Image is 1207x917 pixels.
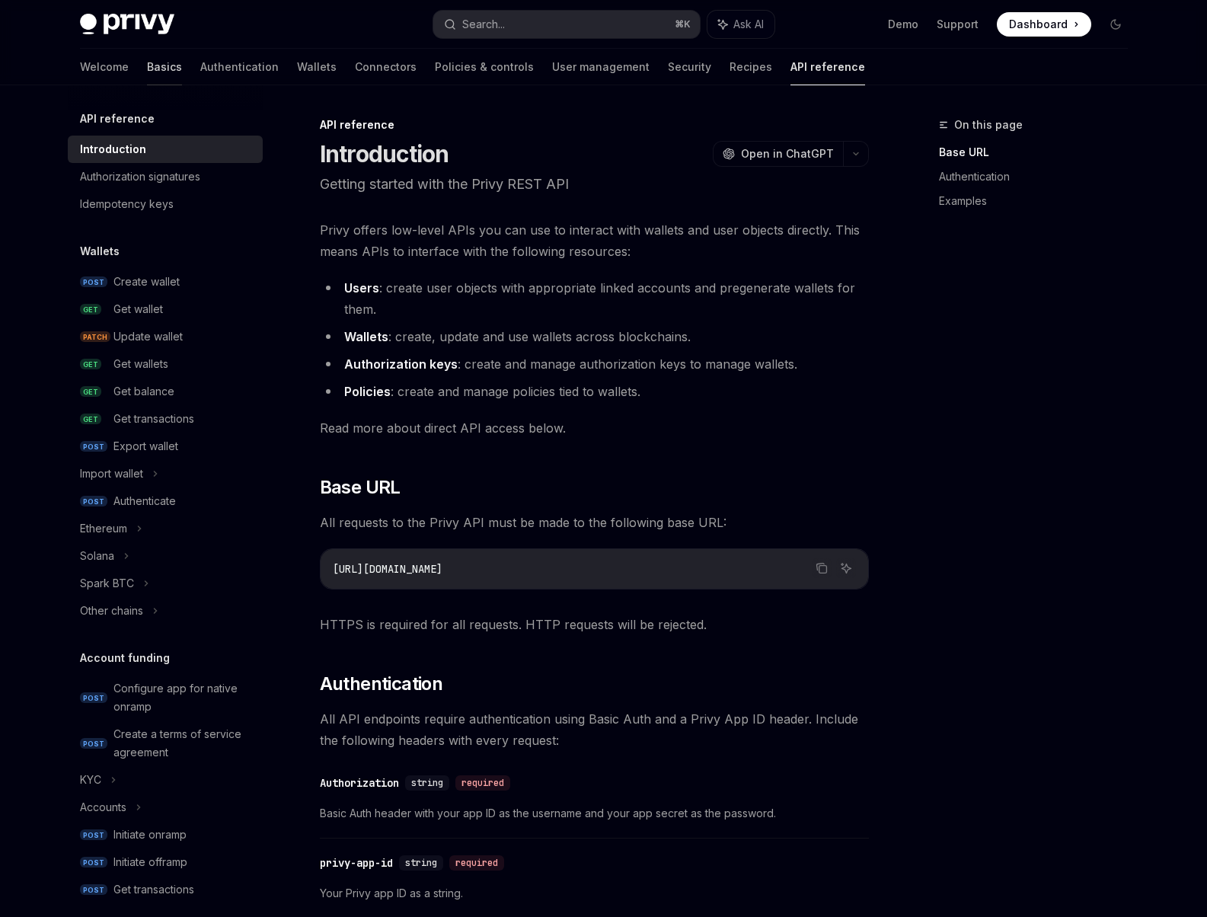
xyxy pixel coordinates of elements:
div: Initiate onramp [113,826,187,844]
span: POST [80,441,107,452]
a: Authentication [200,49,279,85]
div: required [455,775,510,791]
a: Policies & controls [435,49,534,85]
span: All API endpoints require authentication using Basic Auth and a Privy App ID header. Include the ... [320,708,869,751]
div: Other chains [80,602,143,620]
span: Basic Auth header with your app ID as the username and your app secret as the password. [320,804,869,823]
a: GETGet balance [68,378,263,405]
a: Security [668,49,711,85]
h5: Wallets [80,242,120,260]
a: Recipes [730,49,772,85]
div: Get wallets [113,355,168,373]
span: string [411,777,443,789]
a: POSTAuthenticate [68,487,263,515]
strong: Wallets [344,329,388,344]
button: Open in ChatGPT [713,141,843,167]
a: POSTInitiate offramp [68,848,263,876]
div: Import wallet [80,465,143,483]
h5: Account funding [80,649,170,667]
div: required [449,855,504,871]
span: HTTPS is required for all requests. HTTP requests will be rejected. [320,614,869,635]
span: Privy offers low-level APIs you can use to interact with wallets and user objects directly. This ... [320,219,869,262]
a: Dashboard [997,12,1091,37]
li: : create and manage policies tied to wallets. [320,381,869,402]
a: Wallets [297,49,337,85]
a: Idempotency keys [68,190,263,218]
div: Accounts [80,798,126,816]
a: Base URL [939,140,1140,165]
strong: Users [344,280,379,296]
div: KYC [80,771,101,789]
div: Get transactions [113,880,194,899]
button: Ask AI [707,11,774,38]
span: GET [80,414,101,425]
div: privy-app-id [320,855,393,871]
button: Copy the contents from the code block [812,558,832,578]
li: : create, update and use wallets across blockchains. [320,326,869,347]
div: Spark BTC [80,574,134,593]
div: Authorization [320,775,399,791]
span: GET [80,386,101,398]
span: POST [80,829,107,841]
span: POST [80,692,107,704]
li: : create user objects with appropriate linked accounts and pregenerate wallets for them. [320,277,869,320]
a: Demo [888,17,918,32]
a: POSTCreate wallet [68,268,263,296]
span: Your Privy app ID as a string. [320,884,869,903]
span: Read more about direct API access below. [320,417,869,439]
div: Idempotency keys [80,195,174,213]
div: Search... [462,15,505,34]
h5: API reference [80,110,155,128]
span: Dashboard [1009,17,1068,32]
span: All requests to the Privy API must be made to the following base URL: [320,512,869,533]
span: [URL][DOMAIN_NAME] [333,562,442,576]
div: Get wallet [113,300,163,318]
a: Authorization signatures [68,163,263,190]
button: Ask AI [836,558,856,578]
a: POSTGet transactions [68,876,263,903]
img: dark logo [80,14,174,35]
span: ⌘ K [675,18,691,30]
div: Ethereum [80,519,127,538]
a: Support [937,17,979,32]
a: POSTInitiate onramp [68,821,263,848]
li: : create and manage authorization keys to manage wallets. [320,353,869,375]
span: POST [80,738,107,749]
div: Solana [80,547,114,565]
div: API reference [320,117,869,133]
div: Get transactions [113,410,194,428]
button: Toggle dark mode [1103,12,1128,37]
div: Update wallet [113,327,183,346]
span: POST [80,884,107,896]
div: Configure app for native onramp [113,679,254,716]
a: GETGet wallet [68,296,263,323]
span: On this page [954,116,1023,134]
div: Authenticate [113,492,176,510]
a: GETGet wallets [68,350,263,378]
a: Introduction [68,136,263,163]
div: Create wallet [113,273,180,291]
a: Authentication [939,165,1140,189]
button: Search...⌘K [433,11,700,38]
span: Ask AI [733,17,764,32]
div: Introduction [80,140,146,158]
span: string [405,857,437,869]
div: Get balance [113,382,174,401]
a: API reference [790,49,865,85]
p: Getting started with the Privy REST API [320,174,869,195]
span: POST [80,857,107,868]
a: Examples [939,189,1140,213]
div: Export wallet [113,437,178,455]
a: User management [552,49,650,85]
span: Authentication [320,672,443,696]
span: PATCH [80,331,110,343]
a: POSTExport wallet [68,433,263,460]
a: Connectors [355,49,417,85]
span: POST [80,276,107,288]
span: Open in ChatGPT [741,146,834,161]
a: PATCHUpdate wallet [68,323,263,350]
a: GETGet transactions [68,405,263,433]
span: POST [80,496,107,507]
a: Welcome [80,49,129,85]
a: POSTCreate a terms of service agreement [68,720,263,766]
